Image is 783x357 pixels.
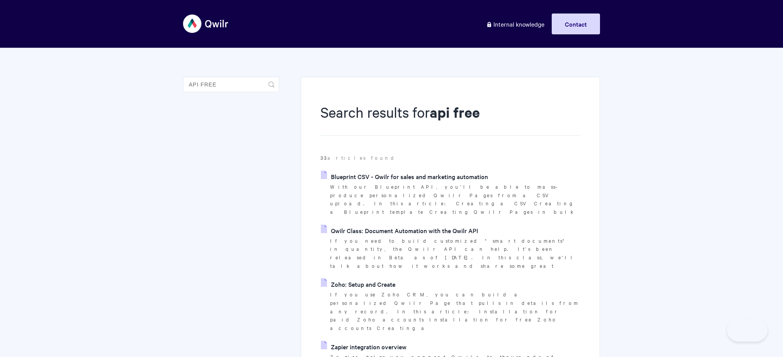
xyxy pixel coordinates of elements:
p: articles found [320,154,580,162]
p: If you need to build customized "smart documents" in quantity, the Qwilr API can help. It's been ... [330,237,580,270]
h1: Search results for [320,102,580,136]
p: If you use Zoho CRM, you can build a personalized Qwilr Page that pulls in details from any recor... [330,290,580,332]
img: Qwilr Help Center [183,9,229,38]
input: Search [183,77,279,92]
a: Internal knowledge [480,14,550,34]
a: Zoho: Setup and Create [321,278,395,290]
a: Zapier integration overview [321,341,407,352]
a: Qwilr Class: Document Automation with the Qwilr API [321,225,478,236]
strong: 33 [320,154,327,161]
a: Blueprint CSV - Qwilr for sales and marketing automation [321,171,488,182]
p: With our Blueprint API, you'll be able to mass-produce personalized Qwilr Pages from a CSV upload... [330,183,580,216]
strong: api free [430,103,480,122]
iframe: Toggle Customer Support [727,318,768,342]
a: Contact [552,14,600,34]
